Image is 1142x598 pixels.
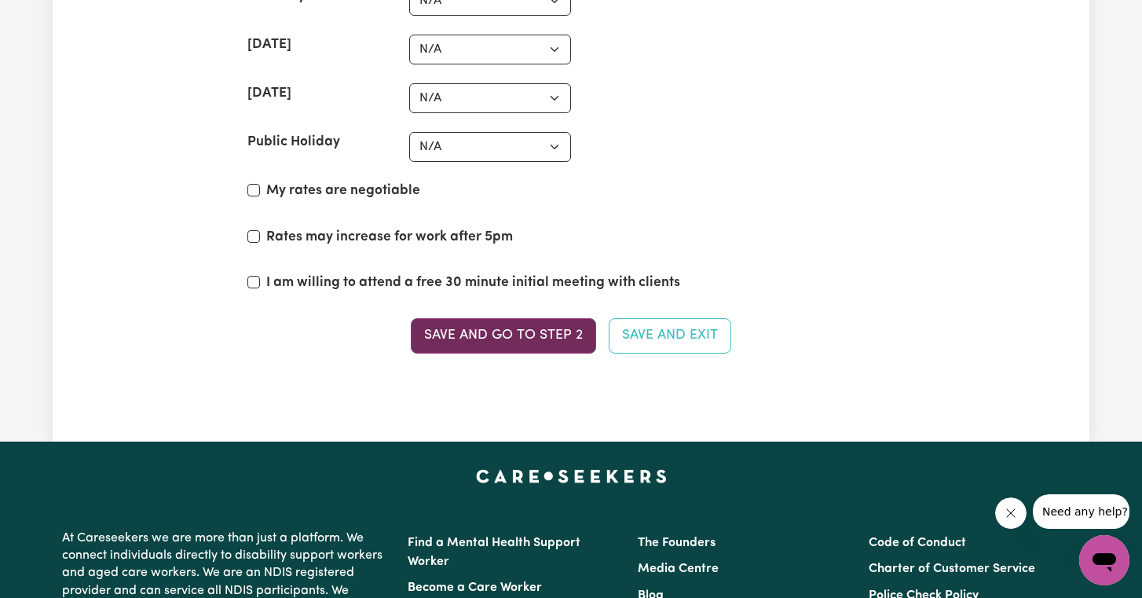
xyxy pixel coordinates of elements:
[869,563,1035,575] a: Charter of Customer Service
[609,318,731,353] button: Save and Exit
[266,273,680,293] label: I am willing to attend a free 30 minute initial meeting with clients
[266,181,420,201] label: My rates are negotiable
[869,537,966,549] a: Code of Conduct
[411,318,596,353] button: Save and go to Step 2
[638,563,719,575] a: Media Centre
[408,537,580,568] a: Find a Mental Health Support Worker
[1079,535,1129,585] iframe: Bouton de lancement de la fenêtre de messagerie
[476,470,667,482] a: Careseekers home page
[638,537,716,549] a: The Founders
[266,227,513,248] label: Rates may increase for work after 5pm
[408,581,542,594] a: Become a Care Worker
[247,132,340,152] label: Public Holiday
[247,35,291,55] label: [DATE]
[247,83,291,104] label: [DATE]
[995,497,1027,529] iframe: Fermer le message
[1033,494,1129,529] iframe: Message de la compagnie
